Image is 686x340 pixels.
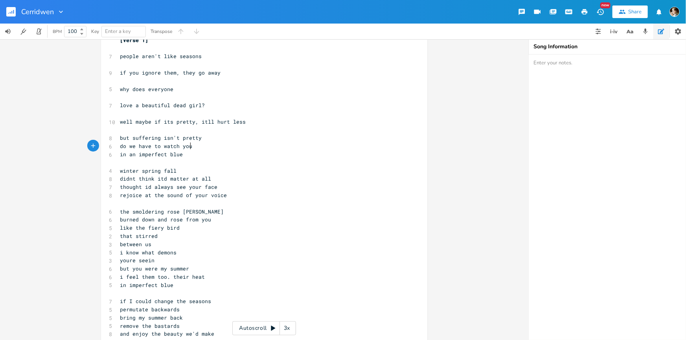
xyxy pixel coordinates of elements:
[91,29,99,34] div: Key
[120,232,158,239] span: that stirred
[120,167,177,174] span: winter spring fall
[120,224,180,231] span: like the fiery bird
[628,8,642,15] div: Share
[120,175,211,182] span: didnt think itd matter at all
[120,192,227,199] span: rejoice at the sound of your voice
[120,273,205,280] span: i feel them too. their heat
[120,330,214,337] span: and enjoy the beauty we'd make
[120,249,177,256] span: i know what demons
[120,102,205,109] span: love a beautiful dead girl?
[120,282,173,289] span: in imperfect blue
[120,86,173,93] span: why does everyone
[120,314,183,321] span: bring my summer back
[280,321,294,335] div: 3x
[120,216,211,223] span: burned down and rose from you
[600,2,611,8] div: New
[120,241,151,248] span: between us
[120,134,202,141] span: but suffering isn't pretty
[120,306,180,313] span: permutate backwards
[232,321,296,335] div: Autoscroll
[533,44,681,49] div: Song Information
[592,5,608,19] button: New
[120,208,224,215] span: the smoldering rose [PERSON_NAME]
[120,298,211,305] span: if I could change the seasons
[120,118,246,125] span: well maybe if its pretty, itll hurt less
[151,29,172,34] div: Transpose
[53,29,62,34] div: BPM
[120,69,221,76] span: if you ignore them, they go away
[669,7,680,17] img: Robert Wise
[105,28,131,35] span: Enter a key
[21,8,54,15] span: Cerridwen
[120,265,189,272] span: but you were my summer
[120,143,192,150] span: do we have to watch you
[120,37,148,44] span: [Verse 1]
[120,257,154,264] span: youre seein
[120,151,183,158] span: in an imperfect blue
[120,53,202,60] span: people aren't like seasons
[120,322,180,329] span: remove the bastards
[120,183,217,190] span: thought id always see your face
[612,5,648,18] button: Share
